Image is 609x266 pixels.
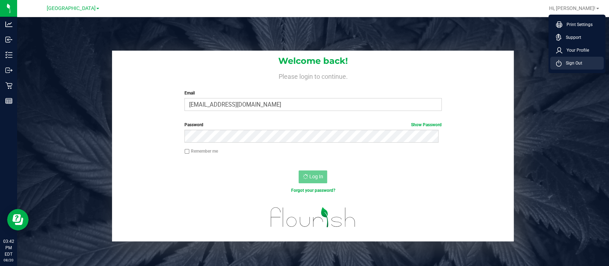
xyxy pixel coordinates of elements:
[5,21,12,28] inline-svg: Analytics
[562,60,582,67] span: Sign Out
[184,122,203,127] span: Password
[562,21,593,28] span: Print Settings
[562,34,581,41] span: Support
[184,149,189,154] input: Remember me
[184,90,442,96] label: Email
[291,188,335,193] a: Forgot your password?
[112,56,514,66] h1: Welcome back!
[263,201,363,234] img: flourish_logo.svg
[556,34,601,41] a: Support
[562,47,589,54] span: Your Profile
[5,51,12,58] inline-svg: Inventory
[3,238,14,257] p: 03:42 PM EDT
[299,170,327,183] button: Log In
[549,5,595,11] span: Hi, [PERSON_NAME]!
[5,97,12,104] inline-svg: Reports
[550,57,604,70] li: Sign Out
[5,67,12,74] inline-svg: Outbound
[5,82,12,89] inline-svg: Retail
[7,209,29,230] iframe: Resource center
[47,5,96,11] span: [GEOGRAPHIC_DATA]
[411,122,442,127] a: Show Password
[3,257,14,263] p: 08/20
[184,148,218,154] label: Remember me
[5,36,12,43] inline-svg: Inbound
[309,174,323,179] span: Log In
[112,71,514,80] h4: Please login to continue.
